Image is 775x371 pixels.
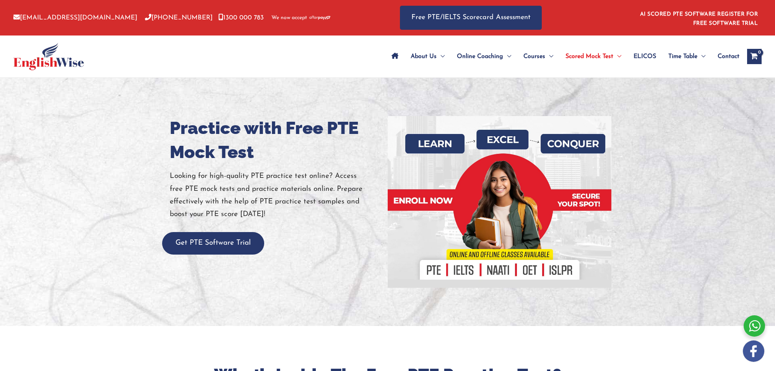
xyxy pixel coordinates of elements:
[457,43,503,70] span: Online Coaching
[385,43,739,70] nav: Site Navigation: Main Menu
[523,43,545,70] span: Courses
[503,43,511,70] span: Menu Toggle
[747,49,762,64] a: View Shopping Cart, empty
[627,43,662,70] a: ELICOS
[712,43,739,70] a: Contact
[145,15,213,21] a: [PHONE_NUMBER]
[437,43,445,70] span: Menu Toggle
[545,43,553,70] span: Menu Toggle
[162,232,264,255] button: Get PTE Software Trial
[170,116,382,164] h1: Practice with Free PTE Mock Test
[668,43,697,70] span: Time Table
[517,43,559,70] a: CoursesMenu Toggle
[13,43,84,70] img: cropped-ew-logo
[405,43,451,70] a: About UsMenu Toggle
[662,43,712,70] a: Time TableMenu Toggle
[635,5,762,30] aside: Header Widget 1
[718,43,739,70] span: Contact
[451,43,517,70] a: Online CoachingMenu Toggle
[309,16,330,20] img: Afterpay-Logo
[565,43,613,70] span: Scored Mock Test
[13,15,137,21] a: [EMAIL_ADDRESS][DOMAIN_NAME]
[640,11,758,26] a: AI SCORED PTE SOFTWARE REGISTER FOR FREE SOFTWARE TRIAL
[162,239,264,247] a: Get PTE Software Trial
[697,43,705,70] span: Menu Toggle
[170,170,382,221] p: Looking for high-quality PTE practice test online? Access free PTE mock tests and practice materi...
[400,6,542,30] a: Free PTE/IELTS Scorecard Assessment
[559,43,627,70] a: Scored Mock TestMenu Toggle
[613,43,621,70] span: Menu Toggle
[411,43,437,70] span: About Us
[743,340,764,362] img: white-facebook.png
[271,14,307,22] span: We now accept
[218,15,264,21] a: 1300 000 783
[634,43,656,70] span: ELICOS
